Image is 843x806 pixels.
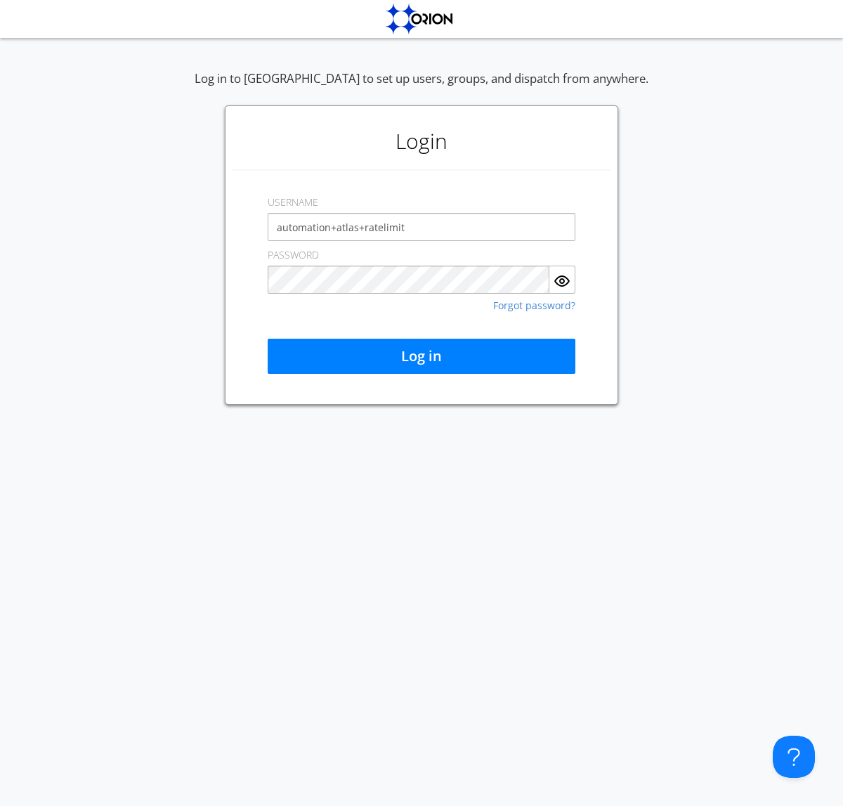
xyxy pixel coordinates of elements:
[493,301,575,311] a: Forgot password?
[549,266,575,294] button: Show Password
[554,273,570,290] img: eye.svg
[268,195,318,209] label: USERNAME
[268,339,575,374] button: Log in
[233,113,610,169] h1: Login
[773,736,815,778] iframe: Toggle Customer Support
[268,248,319,262] label: PASSWORD
[195,70,648,105] div: Log in to [GEOGRAPHIC_DATA] to set up users, groups, and dispatch from anywhere.
[268,266,549,294] input: Password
